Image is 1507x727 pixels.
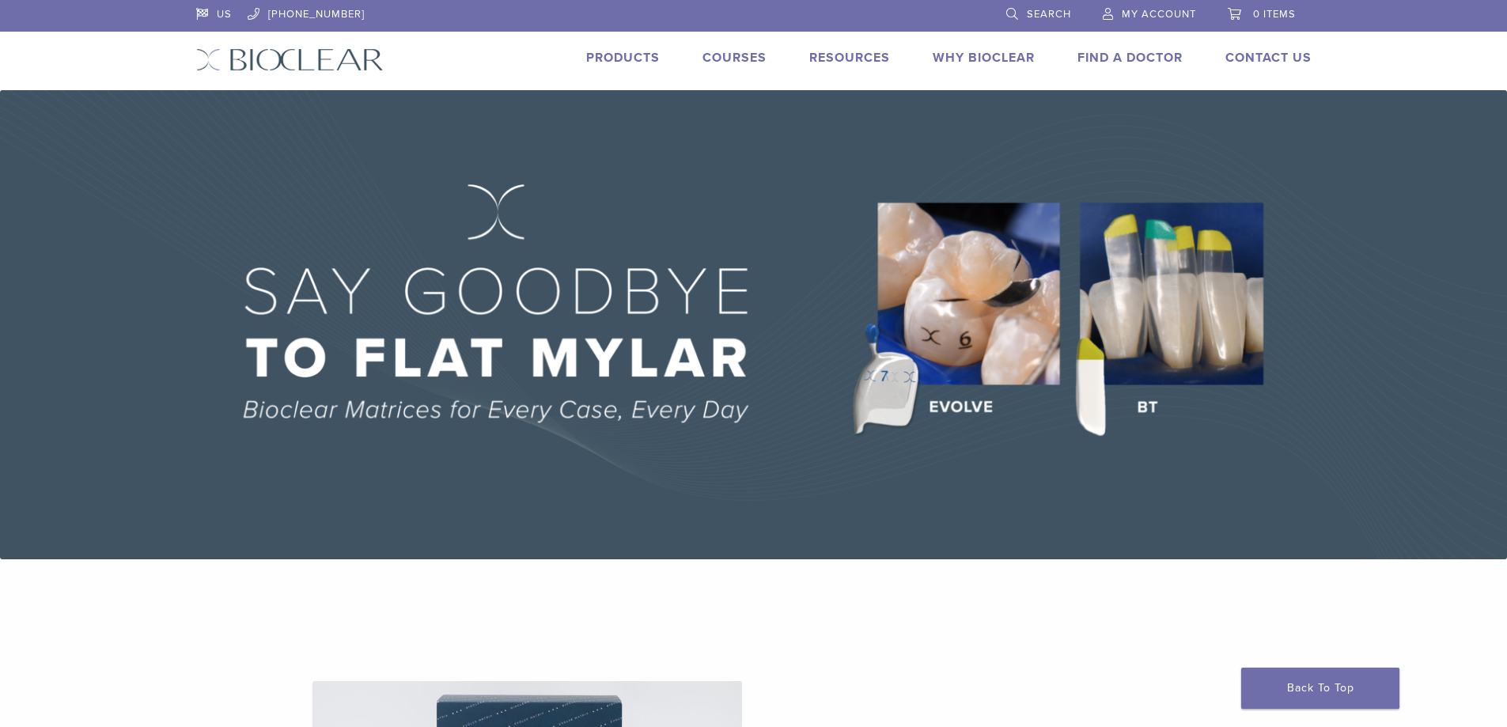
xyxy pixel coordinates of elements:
[809,50,890,66] a: Resources
[1253,8,1296,21] span: 0 items
[702,50,767,66] a: Courses
[1241,668,1399,709] a: Back To Top
[586,50,660,66] a: Products
[1122,8,1196,21] span: My Account
[1225,50,1312,66] a: Contact Us
[1077,50,1183,66] a: Find A Doctor
[196,48,384,71] img: Bioclear
[1027,8,1071,21] span: Search
[933,50,1035,66] a: Why Bioclear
